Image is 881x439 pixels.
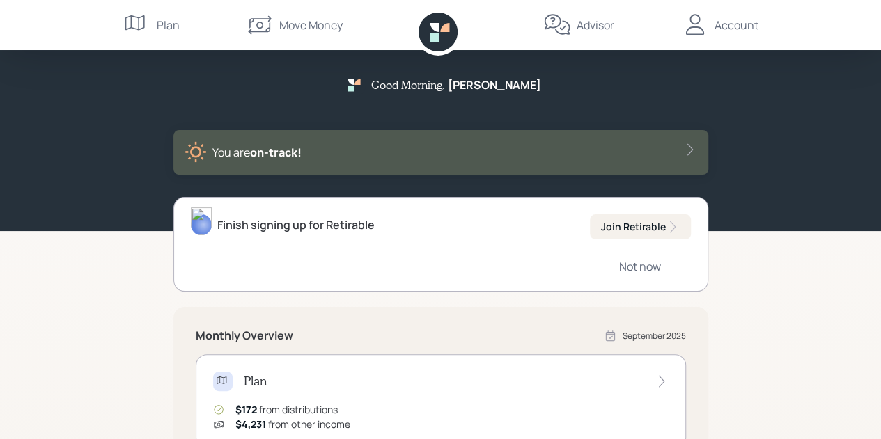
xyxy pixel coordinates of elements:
div: You are [212,144,302,161]
span: $4,231 [235,417,266,431]
div: from distributions [235,402,338,417]
div: from other income [235,417,350,431]
div: Move Money [279,17,343,33]
h5: [PERSON_NAME] [448,79,541,92]
img: michael-russo-headshot.png [191,207,212,235]
div: Advisor [577,17,614,33]
div: Not now [619,259,661,274]
span: $172 [235,403,257,416]
div: Plan [157,17,180,33]
span: on‑track! [250,145,302,160]
div: September 2025 [623,330,686,342]
img: sunny-XHVQM73Q.digested.png [185,141,207,163]
div: Finish signing up for Retirable [217,216,375,233]
h5: Monthly Overview [196,329,293,342]
h5: Good Morning , [371,78,445,91]
div: Account [715,17,758,33]
h4: Plan [244,374,267,389]
button: Join Retirable [590,214,691,239]
div: Join Retirable [601,220,680,234]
